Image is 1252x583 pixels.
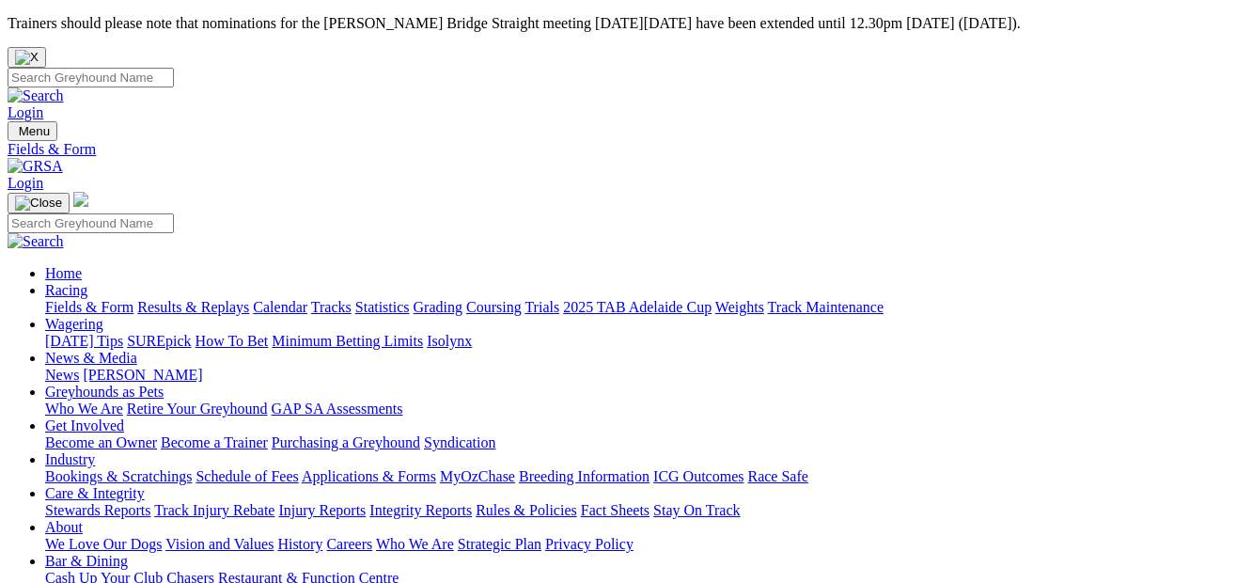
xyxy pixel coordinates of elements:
[45,299,133,315] a: Fields & Form
[45,401,1244,418] div: Greyhounds as Pets
[45,333,1244,350] div: Wagering
[466,299,522,315] a: Coursing
[45,553,128,569] a: Bar & Dining
[253,299,307,315] a: Calendar
[19,124,50,138] span: Menu
[45,519,83,535] a: About
[653,468,743,484] a: ICG Outcomes
[137,299,249,315] a: Results & Replays
[45,485,145,501] a: Care & Integrity
[326,536,372,552] a: Careers
[272,333,423,349] a: Minimum Betting Limits
[154,502,274,518] a: Track Injury Rebate
[8,15,1244,32] p: Trainers should please note that nominations for the [PERSON_NAME] Bridge Straight meeting [DATE]...
[45,282,87,298] a: Racing
[15,50,39,65] img: X
[747,468,807,484] a: Race Safe
[45,316,103,332] a: Wagering
[45,468,1244,485] div: Industry
[8,193,70,213] button: Toggle navigation
[196,333,269,349] a: How To Bet
[424,434,495,450] a: Syndication
[15,196,62,211] img: Close
[165,536,274,552] a: Vision and Values
[8,121,57,141] button: Toggle navigation
[8,141,1244,158] a: Fields & Form
[476,502,577,518] a: Rules & Policies
[45,434,157,450] a: Become an Owner
[458,536,541,552] a: Strategic Plan
[45,384,164,400] a: Greyhounds as Pets
[278,502,366,518] a: Injury Reports
[45,367,1244,384] div: News & Media
[8,104,43,120] a: Login
[414,299,462,315] a: Grading
[127,401,268,417] a: Retire Your Greyhound
[45,536,1244,553] div: About
[563,299,712,315] a: 2025 TAB Adelaide Cup
[73,192,88,207] img: logo-grsa-white.png
[45,451,95,467] a: Industry
[127,333,191,349] a: SUREpick
[45,536,162,552] a: We Love Our Dogs
[272,401,403,417] a: GAP SA Assessments
[45,401,123,417] a: Who We Are
[427,333,472,349] a: Isolynx
[45,333,123,349] a: [DATE] Tips
[8,47,46,68] button: Close
[45,299,1244,316] div: Racing
[768,299,884,315] a: Track Maintenance
[45,468,192,484] a: Bookings & Scratchings
[272,434,420,450] a: Purchasing a Greyhound
[8,87,64,104] img: Search
[311,299,352,315] a: Tracks
[196,468,298,484] a: Schedule of Fees
[8,175,43,191] a: Login
[376,536,454,552] a: Who We Are
[8,213,174,233] input: Search
[45,265,82,281] a: Home
[8,68,174,87] input: Search
[45,434,1244,451] div: Get Involved
[519,468,649,484] a: Breeding Information
[440,468,515,484] a: MyOzChase
[581,502,649,518] a: Fact Sheets
[8,233,64,250] img: Search
[369,502,472,518] a: Integrity Reports
[355,299,410,315] a: Statistics
[545,536,634,552] a: Privacy Policy
[161,434,268,450] a: Become a Trainer
[277,536,322,552] a: History
[45,367,79,383] a: News
[83,367,202,383] a: [PERSON_NAME]
[524,299,559,315] a: Trials
[8,158,63,175] img: GRSA
[45,502,150,518] a: Stewards Reports
[45,350,137,366] a: News & Media
[45,502,1244,519] div: Care & Integrity
[653,502,740,518] a: Stay On Track
[45,418,124,433] a: Get Involved
[302,468,436,484] a: Applications & Forms
[715,299,764,315] a: Weights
